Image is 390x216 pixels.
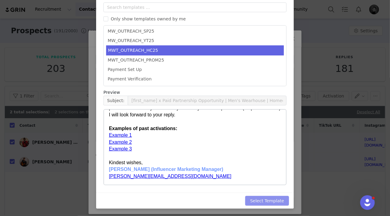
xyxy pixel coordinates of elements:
[108,16,188,21] span: Only show templates owned by me
[103,2,287,12] input: Search templates ...
[360,195,375,210] iframe: Intercom live chat
[106,36,284,45] li: MW_OUTREACH_YT25
[106,45,284,55] li: MWT_OUTREACH_HC25
[106,27,284,36] li: MW_OUTREACH_SP25
[106,74,284,84] li: Payment Verification
[106,55,284,65] li: MWT_OUTREACH_PROM25
[103,89,120,96] span: Preview
[104,110,286,185] iframe: Rich Text Area
[106,65,284,74] li: Payment Set Up
[245,196,289,206] button: Select Template
[103,96,128,105] span: Subject:
[5,5,192,12] body: Rich Text Area. Press ALT-0 for help.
